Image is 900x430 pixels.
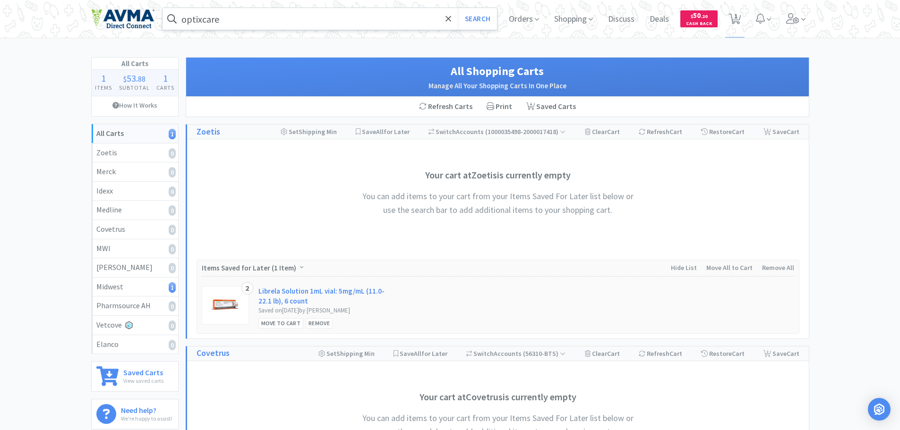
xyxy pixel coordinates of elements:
[211,291,240,320] img: 785c64e199cf44e2995fcd9fe632243a_593237.jpeg
[680,6,718,32] a: $50.20Cash Back
[414,349,421,358] span: All
[289,127,299,136] span: Set
[92,220,178,239] a: Covetrus0
[96,185,173,197] div: Idexx
[92,316,178,335] a: Vetcove0
[306,318,333,328] div: Remove
[123,376,163,385] p: View saved carts
[169,225,176,235] i: 0
[480,97,519,117] div: Print
[725,16,745,25] a: 1
[196,80,799,92] h2: Manage All Your Shopping Carts In One Place
[96,319,173,331] div: Vetcove
[92,296,178,316] a: Pharmsource AH0
[585,346,620,361] div: Clear
[376,127,384,136] span: All
[92,124,178,143] a: All Carts1
[258,318,304,328] div: Move to Cart
[686,21,712,27] span: Cash Back
[763,125,799,139] div: Save
[701,346,745,361] div: Restore
[639,346,682,361] div: Refresh
[519,97,583,117] a: Saved Carts
[101,72,106,84] span: 1
[646,15,673,24] a: Deals
[241,282,253,295] div: 2
[96,166,173,178] div: Merck
[169,301,176,312] i: 0
[436,127,456,136] span: Switch
[691,11,708,20] span: 50
[197,125,220,139] a: Zoetis
[92,335,178,354] a: Elanco0
[473,349,494,358] span: Switch
[362,127,410,136] span: Save for Later
[92,239,178,259] a: MWI0
[96,128,124,138] strong: All Carts
[258,306,393,316] div: Saved on [DATE] by [PERSON_NAME]
[356,168,640,183] h3: Your cart at Zoetis is currently empty
[639,125,682,139] div: Refresh
[169,340,176,350] i: 0
[466,346,566,361] div: Accounts
[484,127,566,136] span: ( 1000035498-2000017418 )
[92,83,116,92] h4: Items
[196,62,799,80] h1: All Shopping Carts
[458,8,497,30] button: Search
[92,201,178,220] a: Medline0
[92,96,178,114] a: How It Works
[92,258,178,278] a: [PERSON_NAME]0
[169,282,176,293] i: 1
[163,8,497,30] input: Search by item, sku, manufacturer, ingredient, size...
[281,125,337,139] div: Shipping Min
[701,125,745,139] div: Restore
[169,129,176,139] i: 1
[169,244,176,254] i: 0
[169,148,176,159] i: 0
[258,286,393,306] a: Librela Solution 1mL vial: 5mg/mL (11.0-22.1 lb), 6 count
[701,13,708,19] span: . 20
[92,58,178,70] h1: All Carts
[96,243,173,255] div: MWI
[169,205,176,216] i: 0
[123,366,163,376] h6: Saved Carts
[604,15,638,24] a: Discuss
[787,349,799,358] span: Cart
[91,9,154,29] img: e4e33dab9f054f5782a47901c742baa9_102.png
[585,125,620,139] div: Clear
[96,204,173,216] div: Medline
[96,281,173,293] div: Midwest
[121,404,172,414] h6: Need help?
[123,74,127,84] span: $
[356,389,640,405] h3: Your cart at Covetrus is currently empty
[169,320,176,331] i: 0
[115,74,153,83] div: .
[671,263,697,272] span: Hide List
[326,349,336,358] span: Set
[522,349,566,358] span: ( 56310-BTS )
[96,147,173,159] div: Zoetis
[92,162,178,182] a: Merck0
[763,346,799,361] div: Save
[91,361,179,392] a: Saved CartsView saved carts
[429,125,566,139] div: Accounts
[318,346,375,361] div: Shipping Min
[92,182,178,201] a: Idexx0
[138,74,146,84] span: 88
[92,143,178,163] a: Zoetis0
[153,83,178,92] h4: Carts
[96,300,173,312] div: Pharmsource AH
[691,13,693,19] span: $
[868,398,891,421] div: Open Intercom Messenger
[732,349,745,358] span: Cart
[121,414,172,423] p: We're happy to assist!
[400,349,447,358] span: Save for Later
[274,263,294,272] span: 1 Item
[169,263,176,273] i: 0
[96,338,173,351] div: Elanco
[92,278,178,297] a: Midwest1
[762,263,794,272] span: Remove All
[787,127,799,136] span: Cart
[96,223,173,236] div: Covetrus
[706,263,753,272] span: Move All to Cart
